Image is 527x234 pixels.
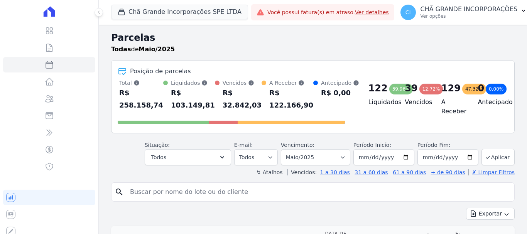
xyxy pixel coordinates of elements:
button: Todos [145,149,231,165]
button: Aplicar [481,149,515,165]
button: Exportar [466,208,515,220]
i: search [115,187,124,197]
span: CI [405,10,411,15]
strong: Todas [111,45,131,53]
div: A Receber [269,79,313,87]
label: Vencimento: [281,142,314,148]
a: ✗ Limpar Filtros [468,169,515,175]
div: Total [119,79,163,87]
h2: Parcelas [111,31,515,45]
a: 61 a 90 dias [393,169,426,175]
div: 39,96% [389,84,413,94]
div: 0,00% [486,84,507,94]
a: Ver detalhes [355,9,389,15]
div: Vencidos [223,79,262,87]
p: CHÃ GRANDE INCORPORAÇÕES [421,5,518,13]
p: de [111,45,175,54]
label: ↯ Atalhos [256,169,282,175]
label: Período Fim: [417,141,478,149]
p: Ver opções [421,13,518,19]
div: 47,32% [462,84,486,94]
div: Posição de parcelas [130,67,191,76]
div: 39 [405,82,417,94]
div: R$ 258.158,74 [119,87,163,111]
div: 12,72% [419,84,443,94]
h4: Liquidados [368,98,393,107]
div: R$ 32.842,03 [223,87,262,111]
strong: Maio/2025 [139,45,175,53]
label: Situação: [145,142,170,148]
div: 0 [478,82,484,94]
div: R$ 122.166,90 [269,87,313,111]
span: Todos [151,153,166,162]
a: 1 a 30 dias [320,169,350,175]
div: R$ 103.149,81 [171,87,215,111]
div: 122 [368,82,388,94]
button: Chã Grande Incorporações SPE LTDA [111,5,248,19]
label: Vencidos: [287,169,317,175]
div: 129 [441,82,461,94]
h4: Vencidos [405,98,429,107]
div: Liquidados [171,79,215,87]
h4: Antecipado [478,98,502,107]
span: Você possui fatura(s) em atraso. [267,8,389,17]
input: Buscar por nome do lote ou do cliente [125,184,511,200]
div: Antecipado [321,79,359,87]
h4: A Receber [441,98,466,116]
label: Período Inicío: [353,142,391,148]
a: 31 a 60 dias [355,169,388,175]
div: R$ 0,00 [321,87,359,99]
a: + de 90 dias [431,169,465,175]
label: E-mail: [234,142,253,148]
